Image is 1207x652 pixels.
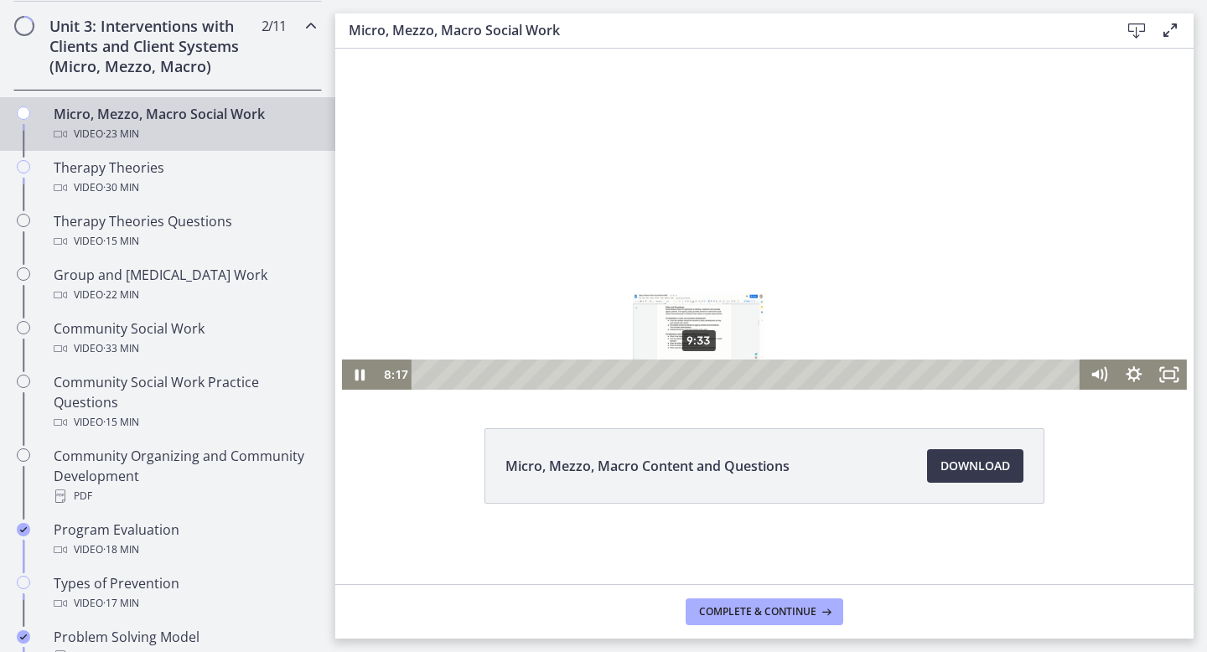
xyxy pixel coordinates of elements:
[54,446,315,506] div: Community Organizing and Community Development
[103,593,139,613] span: · 17 min
[349,20,1093,40] h3: Micro, Mezzo, Macro Social Work
[54,265,315,305] div: Group and [MEDICAL_DATA] Work
[54,178,315,198] div: Video
[103,412,139,432] span: · 15 min
[54,285,315,305] div: Video
[54,540,315,560] div: Video
[54,593,315,613] div: Video
[103,178,139,198] span: · 30 min
[54,412,315,432] div: Video
[940,456,1010,476] span: Download
[103,540,139,560] span: · 18 min
[262,16,286,36] span: 2 / 11
[54,372,315,432] div: Community Social Work Practice Questions
[54,318,315,359] div: Community Social Work
[54,486,315,506] div: PDF
[54,211,315,251] div: Therapy Theories Questions
[49,16,254,76] h2: Unit 3: Interventions with Clients and Client Systems (Micro, Mezzo, Macro)
[54,573,315,613] div: Types of Prevention
[103,339,139,359] span: · 33 min
[54,158,315,198] div: Therapy Theories
[103,124,139,144] span: · 23 min
[17,523,30,536] i: Completed
[54,124,315,144] div: Video
[54,231,315,251] div: Video
[103,231,139,251] span: · 15 min
[505,456,790,476] span: Micro, Mezzo, Macro Content and Questions
[686,598,843,625] button: Complete & continue
[103,285,139,305] span: · 22 min
[17,630,30,644] i: Completed
[54,520,315,560] div: Program Evaluation
[699,605,816,618] span: Complete & continue
[927,449,1023,483] a: Download
[54,339,315,359] div: Video
[54,104,315,144] div: Micro, Mezzo, Macro Social Work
